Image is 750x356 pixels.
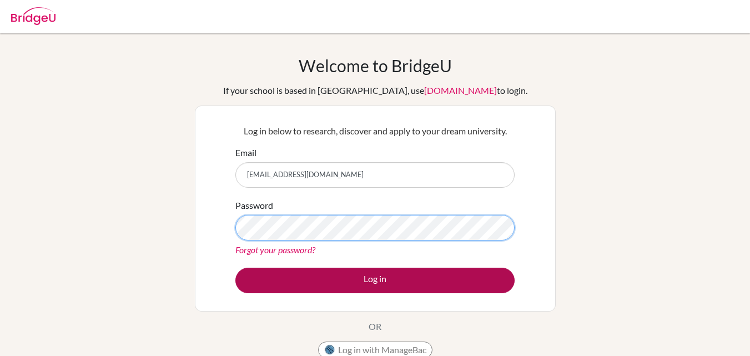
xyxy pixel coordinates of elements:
[11,7,56,25] img: Bridge-U
[223,84,527,97] div: If your school is based in [GEOGRAPHIC_DATA], use to login.
[299,56,452,76] h1: Welcome to BridgeU
[235,199,273,212] label: Password
[235,244,315,255] a: Forgot your password?
[235,146,256,159] label: Email
[369,320,381,333] p: OR
[235,124,515,138] p: Log in below to research, discover and apply to your dream university.
[235,268,515,293] button: Log in
[424,85,497,96] a: [DOMAIN_NAME]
